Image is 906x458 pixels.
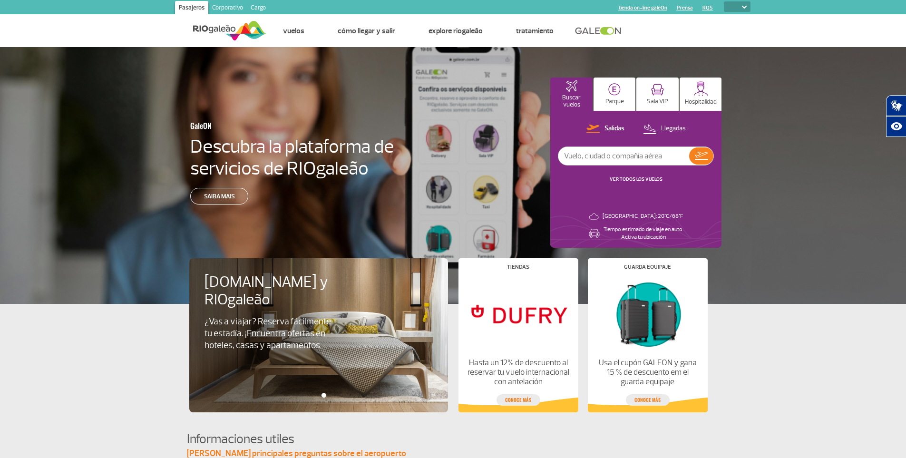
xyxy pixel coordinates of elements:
[187,430,720,448] h4: Informaciones utiles
[886,95,906,137] div: Plugin de acessibilidade da Hand Talk.
[175,1,208,16] a: Pasajeros
[636,78,679,111] button: Sala VIP
[205,316,340,351] p: ¿Vas a viajar? Reserva fácilmente tu estadía. ¡Encuentra ofertas en hoteles, casas y apartamentos
[566,80,577,92] img: airplaneHomeActive.svg
[677,5,693,11] a: Prensa
[886,116,906,137] button: Abrir recursos assistivos.
[624,264,671,270] h4: Guarda equipaje
[507,264,529,270] h4: Tiendas
[685,98,717,106] p: Hospitalidad
[702,5,713,11] a: RQS
[619,5,667,11] a: tienda on-line galeOn
[651,84,664,96] img: vipRoom.svg
[205,273,356,309] h4: [DOMAIN_NAME] y RIOgaleão
[610,176,662,182] a: VER TODOS LOS VUELOS
[466,358,570,387] p: Hasta un 12% de descuento al reservar tu vuelo internacional con antelación
[647,98,668,105] p: Sala VIP
[604,226,683,241] p: Tiempo estimado de viaje en auto: Activa tu ubicación
[607,175,665,183] button: VER TODOS LOS VUELOS
[190,188,248,205] a: Saiba mais
[550,78,593,111] button: Buscar vuelos
[626,394,670,406] a: conoce más
[516,26,554,36] a: Tratamiento
[190,136,396,179] h4: Descubra la plataforma de servicios de RIOgaleão
[584,123,627,135] button: Salidas
[595,358,699,387] p: Usa el cupón GALEON y gana 15 % de descuento em el guarda equipaje
[555,94,588,108] p: Buscar vuelos
[283,26,304,36] a: Vuelos
[605,98,624,105] p: Parque
[205,273,433,351] a: [DOMAIN_NAME] y RIOgaleão¿Vas a viajar? Reserva fácilmente tu estadía. ¡Encuentra ofertas en hote...
[208,1,247,16] a: Corporativo
[497,394,540,406] a: conoce más
[886,95,906,116] button: Abrir tradutor de língua de sinais.
[604,124,624,133] p: Salidas
[338,26,395,36] a: Cómo llegar y salir
[595,277,699,351] img: Guarda equipaje
[190,116,349,136] h3: GaleON
[608,83,621,96] img: carParkingHome.svg
[429,26,483,36] a: Explore RIOgaleão
[594,78,636,111] button: Parque
[466,277,570,351] img: Tiendas
[603,213,683,220] p: [GEOGRAPHIC_DATA]: 20°C/68°F
[693,81,708,96] img: hospitality.svg
[680,78,722,111] button: Hospitalidad
[558,147,689,165] input: Vuelo, ciudad o compañía aérea
[661,124,686,133] p: Llegadas
[247,1,270,16] a: Cargo
[640,123,689,135] button: Llegadas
